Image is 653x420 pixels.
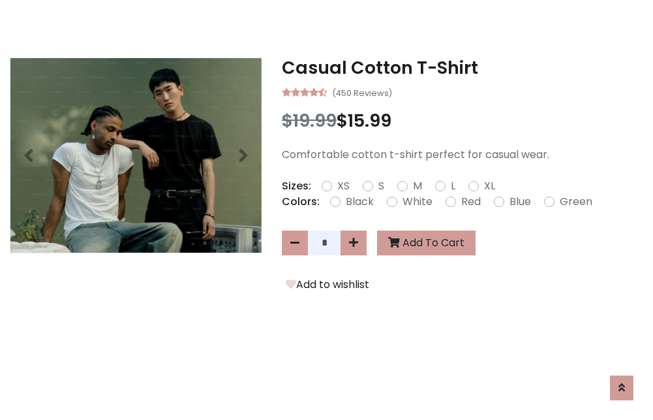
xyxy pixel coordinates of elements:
[282,276,373,293] button: Add to wishlist
[282,178,311,194] p: Sizes:
[346,194,374,210] label: Black
[484,178,495,194] label: XL
[282,110,643,131] h3: $
[10,58,262,252] img: Image
[282,108,337,133] span: $19.99
[348,108,391,133] span: 15.99
[402,194,433,210] label: White
[282,147,643,163] p: Comfortable cotton t-shirt perfect for casual wear.
[560,194,592,210] label: Green
[509,194,531,210] label: Blue
[461,194,481,210] label: Red
[332,84,392,100] small: (450 Reviews)
[451,178,455,194] label: L
[337,178,350,194] label: XS
[378,178,384,194] label: S
[282,57,643,78] h3: Casual Cotton T-Shirt
[377,231,476,255] button: Add To Cart
[282,194,320,210] p: Colors:
[413,178,422,194] label: M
